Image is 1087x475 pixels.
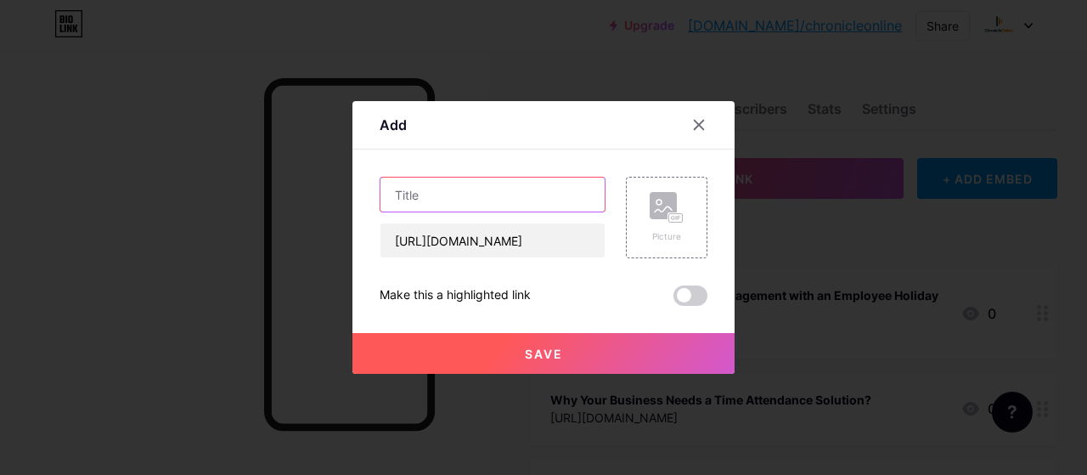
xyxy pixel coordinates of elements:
[380,286,531,306] div: Make this a highlighted link
[525,347,563,361] span: Save
[650,230,684,243] div: Picture
[352,333,735,374] button: Save
[380,223,605,257] input: URL
[380,115,407,135] div: Add
[380,178,605,212] input: Title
